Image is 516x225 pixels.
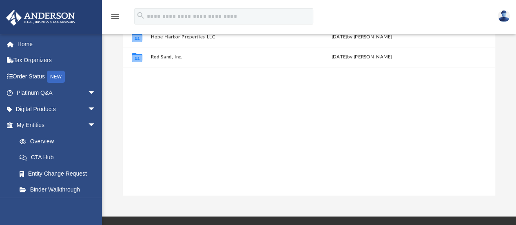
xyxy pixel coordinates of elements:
[11,149,108,166] a: CTA Hub
[6,68,108,85] a: Order StatusNEW
[110,11,120,21] i: menu
[151,34,289,40] button: Hope Harbor Properties LLC
[110,16,120,21] a: menu
[6,36,108,52] a: Home
[47,71,65,83] div: NEW
[11,182,108,198] a: Binder Walkthrough
[6,52,108,69] a: Tax Organizers
[4,10,78,26] img: Anderson Advisors Platinum Portal
[292,33,431,41] div: [DATE] by [PERSON_NAME]
[6,85,108,101] a: Platinum Q&Aarrow_drop_down
[88,117,104,134] span: arrow_drop_down
[136,11,145,20] i: search
[498,10,510,22] img: User Pic
[6,117,108,134] a: My Entitiesarrow_drop_down
[11,133,108,149] a: Overview
[88,85,104,102] span: arrow_drop_down
[151,55,289,60] button: Red Sand, Inc.
[88,101,104,118] span: arrow_drop_down
[292,53,431,61] div: [DATE] by [PERSON_NAME]
[123,27,495,196] div: grid
[6,101,108,117] a: Digital Productsarrow_drop_down
[11,165,108,182] a: Entity Change Request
